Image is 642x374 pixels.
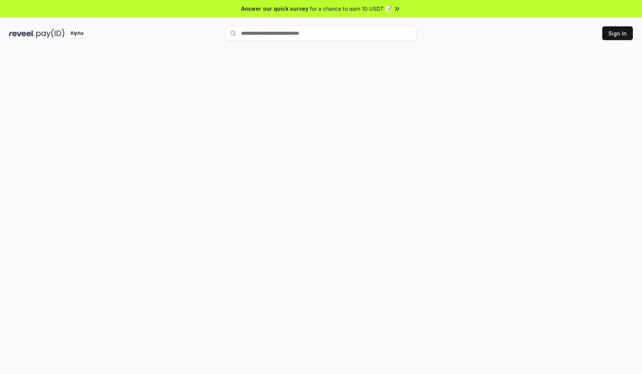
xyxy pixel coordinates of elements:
[310,5,392,13] span: for a chance to earn 10 USDT 📝
[66,29,88,38] div: Alpha
[9,29,35,38] img: reveel_dark
[602,26,633,40] button: Sign In
[36,29,65,38] img: pay_id
[241,5,308,13] span: Answer our quick survey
